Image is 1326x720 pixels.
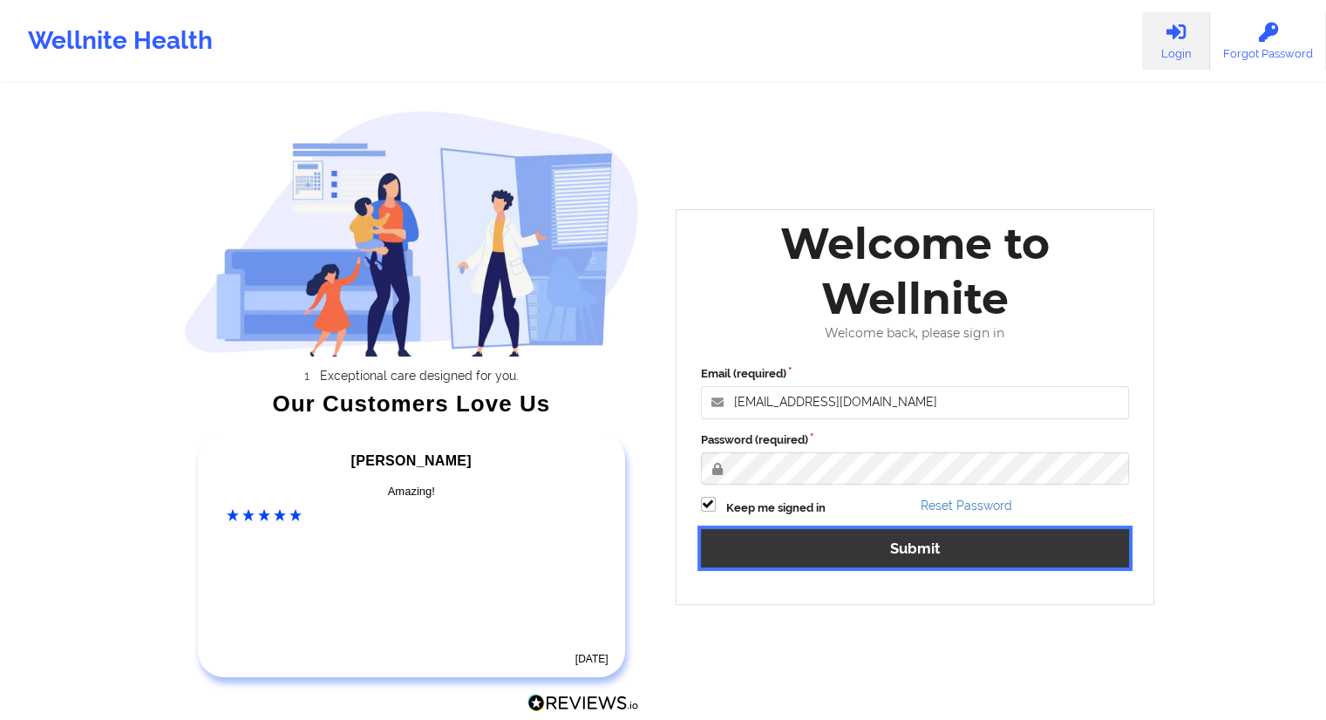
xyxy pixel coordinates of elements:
[701,365,1130,383] label: Email (required)
[689,326,1142,341] div: Welcome back, please sign in
[184,110,639,357] img: wellnite-auth-hero_200.c722682e.png
[1210,12,1326,70] a: Forgot Password
[184,395,639,412] div: Our Customers Love Us
[575,653,609,665] time: [DATE]
[527,694,639,712] img: Reviews.io Logo
[351,453,472,468] span: [PERSON_NAME]
[689,216,1142,326] div: Welcome to Wellnite
[701,529,1130,567] button: Submit
[227,483,596,500] div: Amazing!
[527,694,639,717] a: Reviews.io Logo
[200,369,639,383] li: Exceptional care designed for you.
[726,499,826,517] label: Keep me signed in
[1142,12,1210,70] a: Login
[701,431,1130,449] label: Password (required)
[921,499,1012,513] a: Reset Password
[701,386,1130,419] input: Email address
